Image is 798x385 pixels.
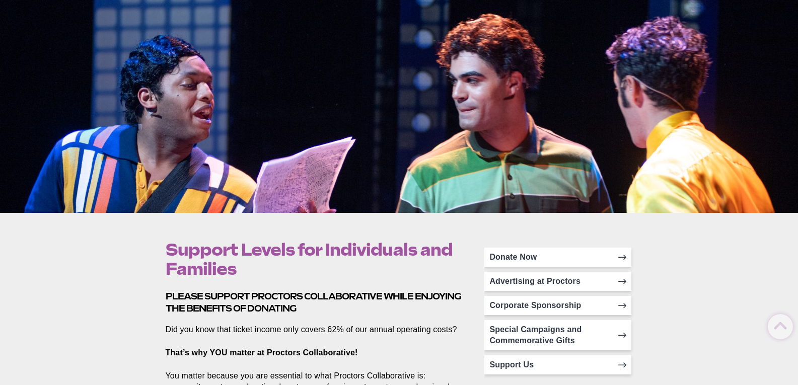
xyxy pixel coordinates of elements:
h3: Please support Proctors Collaborative while enjoying the benefits of donating [166,290,462,314]
a: Back to Top [768,315,788,335]
a: Donate Now [484,248,631,267]
p: Did you know that ticket income only covers 62% of our annual operating costs? [166,324,462,335]
h1: Support Levels for Individuals and Families [166,240,462,278]
strong: That’s why YOU matter at Proctors Collaborative! [166,348,358,357]
a: Corporate Sponsorship [484,296,631,315]
a: Support Us [484,355,631,374]
a: Special Campaigns and Commemorative Gifts [484,320,631,350]
a: Advertising at Proctors [484,272,631,291]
